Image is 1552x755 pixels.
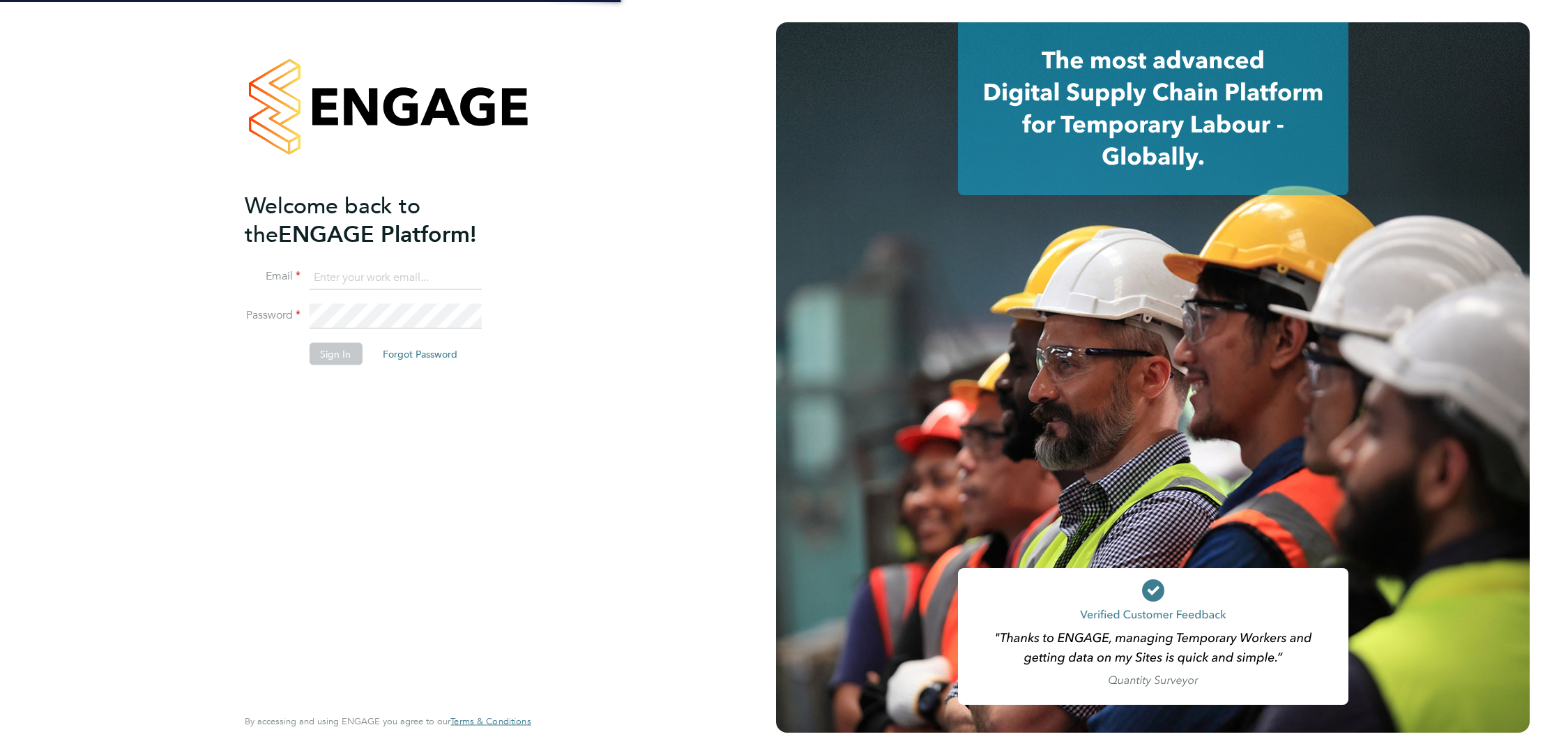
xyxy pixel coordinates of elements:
[372,343,469,365] button: Forgot Password
[309,343,362,365] button: Sign In
[245,191,517,248] h2: ENGAGE Platform!
[245,715,531,727] span: By accessing and using ENGAGE you agree to our
[245,192,420,247] span: Welcome back to the
[245,269,300,284] label: Email
[450,715,531,727] span: Terms & Conditions
[450,716,531,727] a: Terms & Conditions
[245,308,300,323] label: Password
[309,265,481,290] input: Enter your work email...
